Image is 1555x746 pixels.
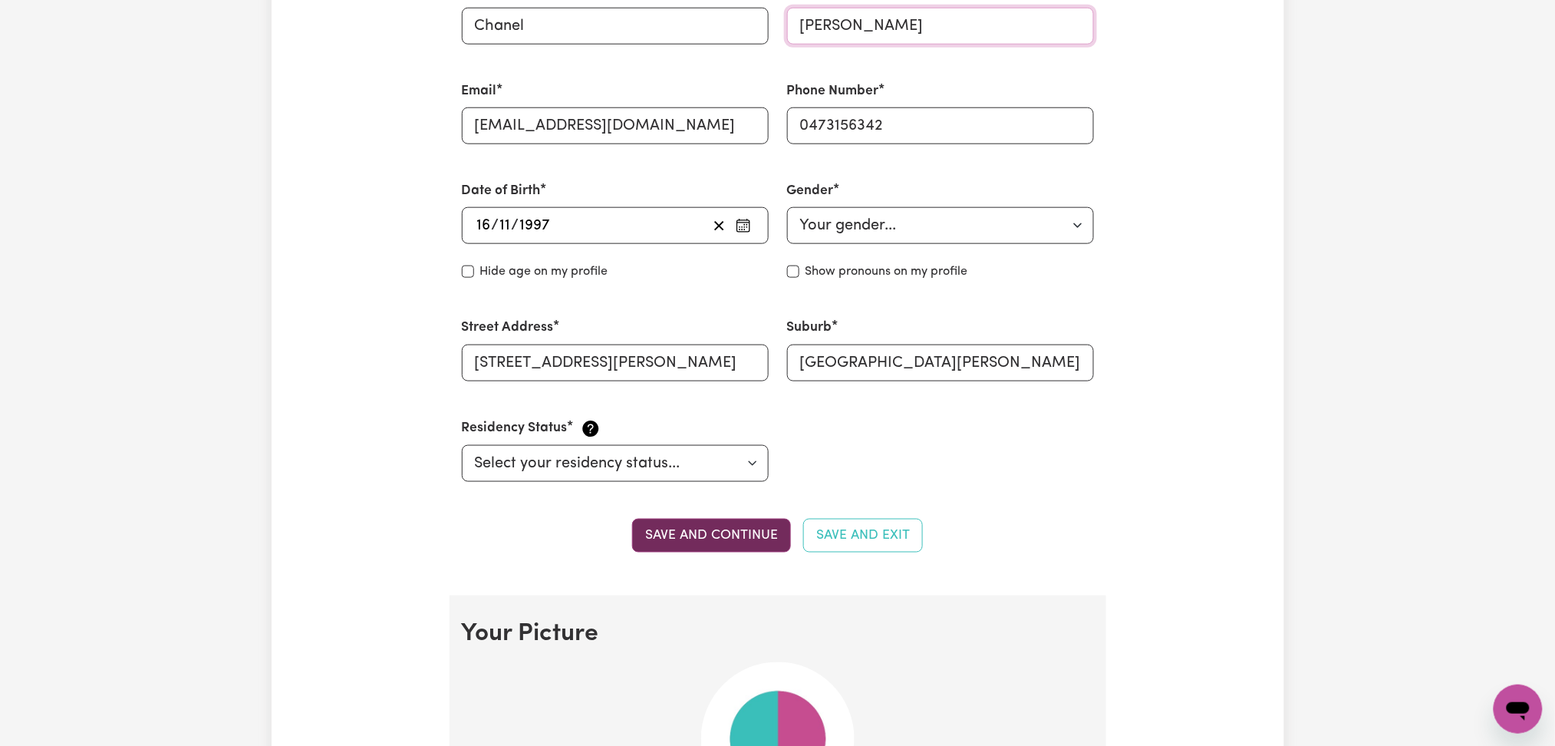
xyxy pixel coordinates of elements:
button: Save and continue [632,519,791,553]
input: -- [499,214,512,237]
label: Residency Status [462,418,568,438]
label: Phone Number [787,81,879,101]
label: Date of Birth [462,181,541,201]
label: Hide age on my profile [480,262,608,281]
label: Suburb [787,318,832,338]
label: Gender [787,181,834,201]
button: Save and Exit [803,519,923,553]
span: / [492,217,499,234]
label: Show pronouns on my profile [806,262,968,281]
label: Street Address [462,318,554,338]
span: / [512,217,519,234]
input: ---- [519,214,552,237]
input: e.g. North Bondi, New South Wales [787,345,1094,381]
iframe: Button to launch messaging window [1494,685,1543,734]
label: Email [462,81,497,101]
input: -- [476,214,492,237]
h2: Your Picture [462,620,1094,649]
